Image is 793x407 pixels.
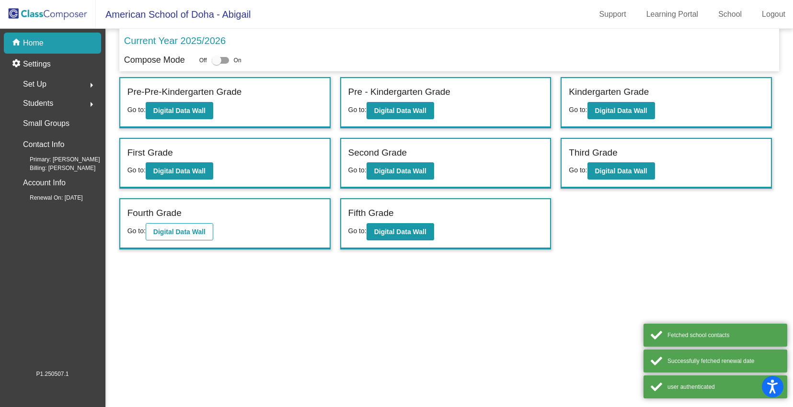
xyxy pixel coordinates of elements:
[23,97,53,110] span: Students
[348,146,407,160] label: Second Grade
[11,58,23,70] mat-icon: settings
[146,223,213,240] button: Digital Data Wall
[374,228,426,236] b: Digital Data Wall
[23,117,69,130] p: Small Groups
[199,56,207,65] span: Off
[127,85,242,99] label: Pre-Pre-Kindergarten Grade
[367,223,434,240] button: Digital Data Wall
[587,162,655,180] button: Digital Data Wall
[153,167,206,175] b: Digital Data Wall
[569,85,649,99] label: Kindergarten Grade
[639,7,706,22] a: Learning Portal
[367,102,434,119] button: Digital Data Wall
[127,227,146,235] span: Go to:
[14,164,95,172] span: Billing: [PERSON_NAME]
[146,102,213,119] button: Digital Data Wall
[23,78,46,91] span: Set Up
[348,166,367,174] span: Go to:
[86,79,97,91] mat-icon: arrow_right
[14,193,82,202] span: Renewal On: [DATE]
[667,383,780,391] div: user authenticated
[348,85,450,99] label: Pre - Kindergarten Grade
[153,107,206,114] b: Digital Data Wall
[96,7,251,22] span: American School of Doha - Abigail
[11,37,23,49] mat-icon: home
[234,56,241,65] span: On
[127,206,182,220] label: Fourth Grade
[153,228,206,236] b: Digital Data Wall
[569,166,587,174] span: Go to:
[14,155,100,164] span: Primary: [PERSON_NAME]
[23,138,64,151] p: Contact Info
[146,162,213,180] button: Digital Data Wall
[711,7,749,22] a: School
[23,176,66,190] p: Account Info
[754,7,793,22] a: Logout
[86,99,97,110] mat-icon: arrow_right
[348,227,367,235] span: Go to:
[592,7,634,22] a: Support
[127,146,173,160] label: First Grade
[667,357,780,365] div: Successfully fetched renewal date
[127,166,146,174] span: Go to:
[348,206,394,220] label: Fifth Grade
[124,54,185,67] p: Compose Mode
[124,34,226,48] p: Current Year 2025/2026
[569,106,587,113] span: Go to:
[127,106,146,113] span: Go to:
[667,331,780,339] div: Fetched school contacts
[374,107,426,114] b: Digital Data Wall
[23,37,44,49] p: Home
[569,146,617,160] label: Third Grade
[595,107,647,114] b: Digital Data Wall
[367,162,434,180] button: Digital Data Wall
[587,102,655,119] button: Digital Data Wall
[374,167,426,175] b: Digital Data Wall
[348,106,367,113] span: Go to:
[23,58,51,70] p: Settings
[595,167,647,175] b: Digital Data Wall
